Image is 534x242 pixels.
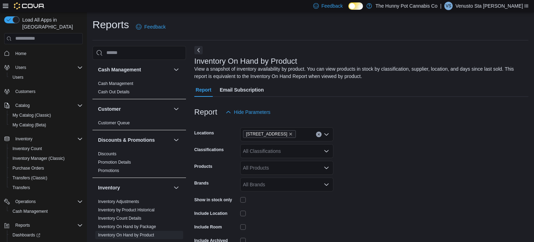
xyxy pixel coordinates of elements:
[10,154,67,163] a: Inventory Manager (Classic)
[444,2,453,10] div: Venusto Sta Maria III
[194,224,222,230] label: Include Room
[98,184,120,191] h3: Inventory
[10,121,83,129] span: My Catalog (Beta)
[10,231,83,239] span: Dashboards
[1,48,86,58] button: Home
[194,57,297,65] h3: Inventory On Hand by Product
[10,121,49,129] a: My Catalog (Beta)
[7,230,86,240] a: Dashboards
[7,120,86,130] button: My Catalog (Beta)
[10,164,47,172] a: Purchase Orders
[446,2,451,10] span: VS
[10,184,83,192] span: Transfers
[194,164,212,169] label: Products
[92,150,186,178] div: Discounts & Promotions
[7,173,86,183] button: Transfers (Classic)
[98,89,130,94] a: Cash Out Details
[194,65,525,80] div: View a snapshot of inventory availability by product. You can view products in stock by classific...
[10,154,83,163] span: Inventory Manager (Classic)
[13,197,39,206] button: Operations
[13,87,38,96] a: Customers
[7,163,86,173] button: Purchase Orders
[98,151,116,157] span: Discounts
[98,136,155,143] h3: Discounts & Promotions
[13,185,30,190] span: Transfers
[98,136,171,143] button: Discounts & Promotions
[10,174,83,182] span: Transfers (Classic)
[243,130,296,138] span: 2173 Yonge St
[98,232,154,238] span: Inventory On Hand by Product
[98,159,131,165] span: Promotion Details
[10,145,45,153] a: Inventory Count
[10,231,43,239] a: Dashboards
[10,184,33,192] a: Transfers
[98,89,130,95] span: Cash Out Details
[98,184,171,191] button: Inventory
[172,184,180,192] button: Inventory
[144,23,165,30] span: Feedback
[15,89,35,94] span: Customers
[194,211,227,216] label: Include Location
[324,182,329,187] button: Open list of options
[13,165,44,171] span: Purchase Orders
[375,2,437,10] p: The Hunny Pot Cannabis Co
[10,73,83,81] span: Users
[13,101,32,110] button: Catalog
[98,106,121,112] h3: Customer
[14,2,45,9] img: Cova
[1,220,86,230] button: Reports
[194,46,203,54] button: Next
[98,168,119,173] a: Promotions
[98,216,141,221] a: Inventory Count Details
[92,119,186,130] div: Customer
[13,75,23,80] span: Users
[316,132,322,137] button: Clear input
[196,83,211,97] span: Report
[172,105,180,113] button: Customer
[13,63,83,72] span: Users
[13,63,29,72] button: Users
[7,183,86,193] button: Transfers
[10,111,54,119] a: My Catalog (Classic)
[194,147,224,153] label: Classifications
[13,135,35,143] button: Inventory
[322,2,343,9] span: Feedback
[133,20,168,34] a: Feedback
[246,131,288,138] span: [STREET_ADDRESS]
[324,165,329,171] button: Open list of options
[10,174,50,182] a: Transfers (Classic)
[7,144,86,154] button: Inventory Count
[10,164,83,172] span: Purchase Orders
[98,199,139,204] a: Inventory Adjustments
[13,87,83,96] span: Customers
[194,108,217,116] h3: Report
[92,18,129,32] h1: Reports
[98,81,133,86] span: Cash Management
[98,224,156,229] a: Inventory On Hand by Package
[98,120,130,125] a: Customer Queue
[10,145,83,153] span: Inventory Count
[7,206,86,216] button: Cash Management
[13,122,46,128] span: My Catalog (Beta)
[220,83,264,97] span: Email Subscription
[13,156,65,161] span: Inventory Manager (Classic)
[194,197,232,203] label: Show in stock only
[13,221,33,229] button: Reports
[15,199,36,204] span: Operations
[440,2,442,10] p: |
[172,136,180,144] button: Discounts & Promotions
[13,101,83,110] span: Catalog
[98,207,155,213] span: Inventory by Product Historical
[13,135,83,143] span: Inventory
[234,109,270,116] span: Hide Parameters
[10,111,83,119] span: My Catalog (Classic)
[15,136,32,142] span: Inventory
[98,66,141,73] h3: Cash Management
[15,103,30,108] span: Catalog
[98,160,131,165] a: Promotion Details
[13,197,83,206] span: Operations
[98,120,130,126] span: Customer Queue
[13,232,40,238] span: Dashboards
[194,130,214,136] label: Locations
